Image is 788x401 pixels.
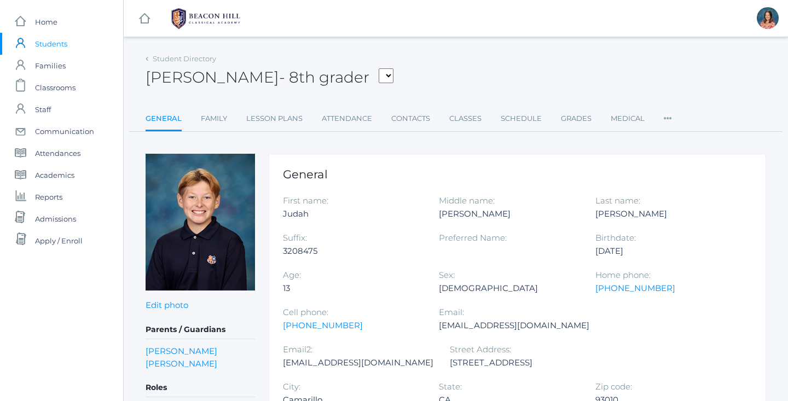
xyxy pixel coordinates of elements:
a: [PERSON_NAME] [146,345,217,357]
h1: General [283,168,752,181]
span: Admissions [35,208,76,230]
img: 1_BHCALogos-05.png [165,5,247,32]
label: Street Address: [450,344,511,354]
span: Attendances [35,142,80,164]
div: 3208475 [283,245,422,258]
div: [EMAIL_ADDRESS][DOMAIN_NAME] [283,356,433,369]
a: General [146,108,182,131]
span: Staff [35,98,51,120]
h5: Parents / Guardians [146,321,255,339]
label: Suffix: [283,233,307,243]
label: Cell phone: [283,307,328,317]
label: Last name: [595,195,640,206]
h2: [PERSON_NAME] [146,69,393,86]
a: Medical [611,108,645,130]
a: Edit photo [146,300,188,310]
span: Academics [35,164,74,186]
label: First name: [283,195,328,206]
label: State: [439,381,462,392]
span: Students [35,33,67,55]
div: Jennifer Jenkins [757,7,779,29]
a: Family [201,108,227,130]
div: 13 [283,282,422,295]
img: Judah Carpenter [146,154,255,290]
div: [DATE] [595,245,735,258]
span: Apply / Enroll [35,230,83,252]
a: [PERSON_NAME] [146,357,217,370]
div: [STREET_ADDRESS] [450,356,589,369]
label: Sex: [439,270,455,280]
div: Judah [283,207,422,220]
a: Contacts [391,108,430,130]
label: Preferred Name: [439,233,507,243]
h5: Roles [146,379,255,397]
label: Birthdate: [595,233,636,243]
label: City: [283,381,300,392]
label: Email2: [283,344,312,354]
span: Classrooms [35,77,76,98]
a: Schedule [501,108,542,130]
div: [EMAIL_ADDRESS][DOMAIN_NAME] [439,319,589,332]
div: [DEMOGRAPHIC_DATA] [439,282,578,295]
div: [PERSON_NAME] [439,207,578,220]
span: Reports [35,186,62,208]
a: Attendance [322,108,372,130]
label: Home phone: [595,270,651,280]
label: Age: [283,270,301,280]
label: Zip code: [595,381,632,392]
label: Middle name: [439,195,495,206]
span: Home [35,11,57,33]
div: [PERSON_NAME] [595,207,735,220]
a: [PHONE_NUMBER] [283,320,363,330]
a: Student Directory [153,54,216,63]
a: [PHONE_NUMBER] [595,283,675,293]
span: Communication [35,120,94,142]
label: Email: [439,307,464,317]
span: Families [35,55,66,77]
a: Grades [561,108,592,130]
a: Lesson Plans [246,108,303,130]
span: - 8th grader [279,68,369,86]
a: Classes [449,108,482,130]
